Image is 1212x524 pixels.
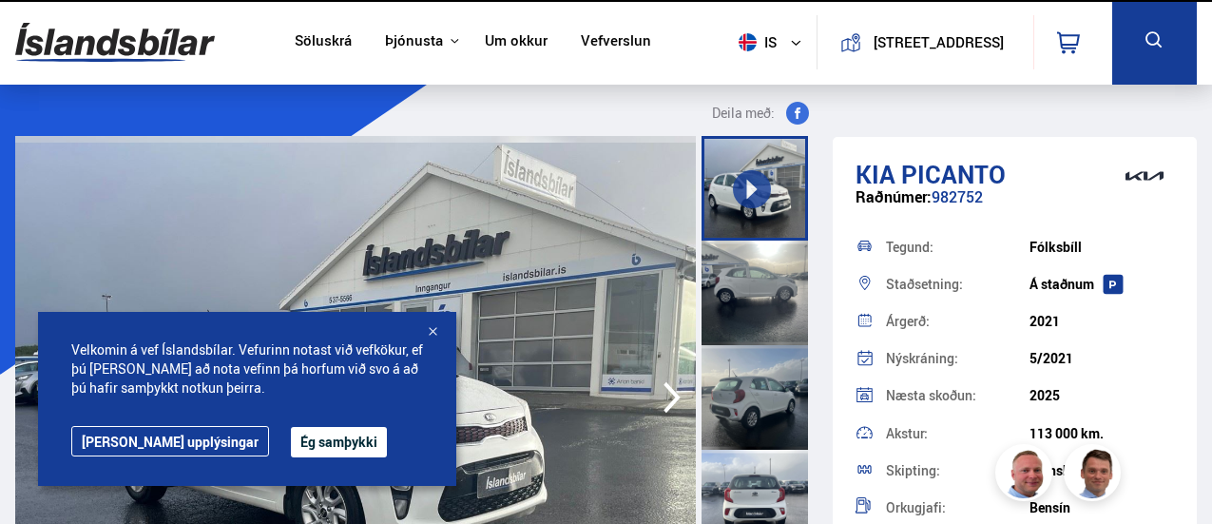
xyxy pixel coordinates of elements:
[1067,447,1124,504] img: FbJEzSuNWCJXmdc-.webp
[712,102,775,125] span: Deila með:
[886,427,1030,440] div: Akstur:
[1029,426,1174,441] div: 113 000 km.
[291,427,387,457] button: Ég samþykki
[581,32,651,52] a: Vefverslun
[869,34,1009,50] button: [STREET_ADDRESS]
[886,352,1030,365] div: Nýskráning:
[1106,146,1183,205] img: brand logo
[886,241,1030,254] div: Tegund:
[1029,351,1174,366] div: 5/2021
[71,426,269,456] a: [PERSON_NAME] upplýsingar
[856,157,895,191] span: Kia
[856,186,932,207] span: Raðnúmer:
[1029,388,1174,403] div: 2025
[1029,314,1174,329] div: 2021
[886,464,1030,477] div: Skipting:
[485,32,548,52] a: Um okkur
[704,102,817,125] button: Deila með:
[731,33,779,51] span: is
[731,14,817,70] button: is
[901,157,1006,191] span: Picanto
[856,188,1174,225] div: 982752
[1029,500,1174,515] div: Bensín
[886,278,1030,291] div: Staðsetning:
[886,501,1030,514] div: Orkugjafi:
[385,32,443,50] button: Þjónusta
[828,15,1022,69] a: [STREET_ADDRESS]
[295,32,352,52] a: Söluskrá
[1029,240,1174,255] div: Fólksbíll
[886,389,1030,402] div: Næsta skoðun:
[739,33,757,51] img: svg+xml;base64,PHN2ZyB4bWxucz0iaHR0cDovL3d3dy53My5vcmcvMjAwMC9zdmciIHdpZHRoPSI1MTIiIGhlaWdodD0iNT...
[15,11,215,73] img: G0Ugv5HjCgRt.svg
[998,447,1055,504] img: siFngHWaQ9KaOqBr.png
[71,340,423,398] span: Velkomin á vef Íslandsbílar. Vefurinn notast við vefkökur, ef þú [PERSON_NAME] að nota vefinn þá ...
[1029,277,1174,292] div: Á staðnum
[886,315,1030,328] div: Árgerð:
